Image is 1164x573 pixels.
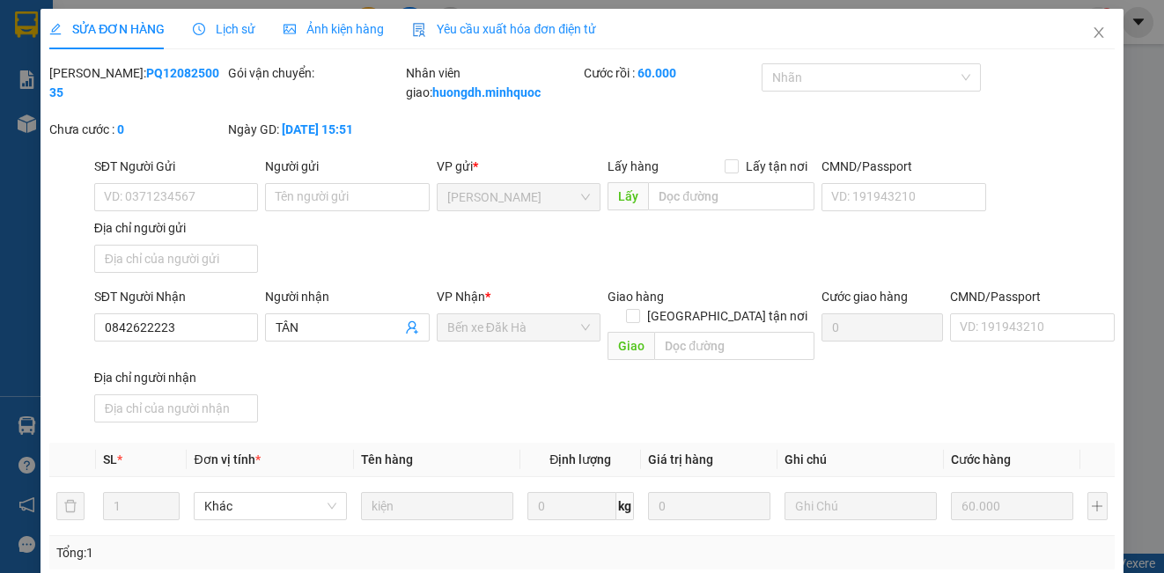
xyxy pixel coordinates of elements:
[94,218,258,238] div: Địa chỉ người gửi
[951,492,1073,520] input: 0
[432,85,541,99] b: huongdh.minhquoc
[950,287,1114,306] div: CMND/Passport
[739,157,814,176] span: Lấy tận nơi
[94,157,258,176] div: SĐT Người Gửi
[648,492,770,520] input: 0
[49,120,224,139] div: Chưa cước :
[608,290,664,304] span: Giao hàng
[117,122,124,136] b: 0
[654,332,814,360] input: Dọc đường
[437,290,485,304] span: VP Nhận
[777,443,944,477] th: Ghi chú
[785,492,937,520] input: Ghi Chú
[361,452,413,466] span: Tên hàng
[49,22,165,36] span: SỬA ĐƠN HÀNG
[608,332,654,360] span: Giao
[194,452,260,466] span: Đơn vị tính
[821,290,908,304] label: Cước giao hàng
[447,184,590,210] span: Phổ Quang
[951,452,1011,466] span: Cước hàng
[412,22,596,36] span: Yêu cầu xuất hóa đơn điện tử
[284,23,296,35] span: picture
[447,314,590,341] span: Bến xe Đăk Hà
[94,245,258,273] input: Địa chỉ của người gửi
[361,492,513,520] input: VD: Bàn, Ghế
[94,287,258,306] div: SĐT Người Nhận
[49,63,224,102] div: [PERSON_NAME]:
[549,452,611,466] span: Định lượng
[1074,9,1123,58] button: Close
[648,182,814,210] input: Dọc đường
[437,157,600,176] div: VP gửi
[56,543,451,562] div: Tổng: 1
[94,368,258,387] div: Địa chỉ người nhận
[1092,26,1106,40] span: close
[584,63,758,83] div: Cước rồi :
[265,157,429,176] div: Người gửi
[204,493,335,519] span: Khác
[228,120,402,139] div: Ngày GD:
[284,22,384,36] span: Ảnh kiện hàng
[49,23,62,35] span: edit
[193,23,205,35] span: clock-circle
[282,122,353,136] b: [DATE] 15:51
[103,452,117,466] span: SL
[821,157,985,176] div: CMND/Passport
[1087,492,1108,520] button: plus
[608,159,659,173] span: Lấy hàng
[616,492,634,520] span: kg
[608,182,648,210] span: Lấy
[94,394,258,422] input: Địa chỉ của người nhận
[406,63,580,102] div: Nhân viên giao:
[193,22,255,36] span: Lịch sử
[405,320,419,334] span: user-add
[412,23,426,37] img: icon
[648,452,713,466] span: Giá trị hàng
[265,287,429,306] div: Người nhận
[637,66,676,80] b: 60.000
[56,492,85,520] button: delete
[640,306,814,326] span: [GEOGRAPHIC_DATA] tận nơi
[821,313,943,342] input: Cước giao hàng
[228,63,402,83] div: Gói vận chuyển:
